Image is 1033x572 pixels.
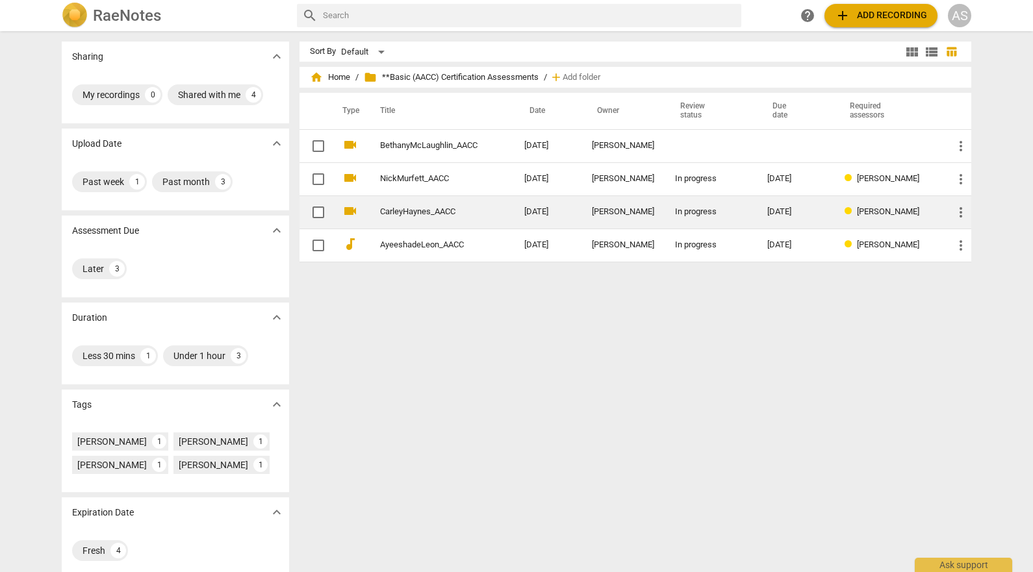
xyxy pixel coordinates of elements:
th: Review status [665,93,757,129]
span: view_list [924,44,939,60]
div: Less 30 mins [83,349,135,362]
th: Date [514,93,581,129]
h2: RaeNotes [93,6,161,25]
button: Tile view [902,42,922,62]
p: Upload Date [72,137,121,151]
span: / [355,73,359,82]
span: / [544,73,547,82]
button: Show more [267,503,287,522]
a: Help [796,4,819,27]
td: [DATE] [514,162,581,195]
button: Show more [267,134,287,153]
span: audiotrack [342,236,358,252]
div: Sort By [310,47,336,56]
div: [DATE] [767,240,824,250]
div: [PERSON_NAME] [592,207,654,217]
div: In progress [675,207,746,217]
td: [DATE] [514,195,581,229]
div: 3 [215,174,231,190]
div: 1 [253,434,268,449]
span: add [550,71,563,84]
span: [PERSON_NAME] [857,173,919,183]
div: [PERSON_NAME] [592,174,654,184]
div: 1 [152,434,166,449]
div: 1 [140,348,156,364]
p: Duration [72,311,107,325]
span: search [302,8,318,23]
button: Upload [824,4,937,27]
span: more_vert [953,138,969,154]
button: Show more [267,221,287,240]
span: expand_more [269,397,285,412]
span: table_chart [945,45,958,58]
div: 1 [129,174,145,190]
a: AyeeshadeLeon_AACC [380,240,478,250]
button: Show more [267,47,287,66]
div: Under 1 hour [173,349,225,362]
div: Shared with me [178,88,240,101]
span: expand_more [269,310,285,325]
div: [PERSON_NAME] [179,435,248,448]
th: Type [332,93,364,129]
p: Tags [72,398,92,412]
span: home [310,71,323,84]
span: Review status: in progress [845,173,857,183]
button: AS [948,4,971,27]
span: videocam [342,170,358,186]
div: [DATE] [767,174,824,184]
a: CarleyHaynes_AACC [380,207,478,217]
div: 1 [253,458,268,472]
span: add [835,8,850,23]
span: [PERSON_NAME] [857,240,919,249]
span: Review status: in progress [845,240,857,249]
p: Expiration Date [72,506,134,519]
th: Owner [581,93,665,129]
span: more_vert [953,205,969,220]
button: Table view [941,42,961,62]
div: 4 [246,87,261,103]
span: help [800,8,815,23]
span: videocam [342,137,358,153]
a: NickMurfett_AACC [380,174,478,184]
th: Required assessors [834,93,943,129]
div: Fresh [83,544,105,557]
button: Show more [267,395,287,414]
p: Sharing [72,50,103,64]
div: 4 [110,543,126,558]
input: Search [323,5,736,26]
span: **Basic (AACC) Certification Assessments [364,71,539,84]
span: folder [364,71,377,84]
span: more_vert [953,238,969,253]
button: Show more [267,308,287,327]
td: [DATE] [514,229,581,262]
div: [PERSON_NAME] [592,240,654,250]
div: Ask support [915,558,1012,572]
div: [PERSON_NAME] [592,141,654,151]
span: Add folder [563,73,600,82]
img: Logo [62,3,88,29]
div: Past week [83,175,124,188]
span: Add recording [835,8,927,23]
div: [DATE] [767,207,824,217]
p: Assessment Due [72,224,139,238]
th: Title [364,93,514,129]
span: expand_more [269,223,285,238]
div: In progress [675,240,746,250]
div: Default [341,42,389,62]
td: [DATE] [514,129,581,162]
div: [PERSON_NAME] [77,458,147,471]
div: [PERSON_NAME] [77,435,147,448]
a: BethanyMcLaughlin_AACC [380,141,478,151]
span: expand_more [269,49,285,64]
div: 0 [145,87,160,103]
span: view_module [904,44,920,60]
span: more_vert [953,171,969,187]
th: Due date [757,93,834,129]
div: [PERSON_NAME] [179,458,248,471]
div: 3 [109,261,125,277]
span: videocam [342,203,358,219]
div: 3 [231,348,246,364]
span: [PERSON_NAME] [857,206,919,216]
span: expand_more [269,136,285,151]
div: Later [83,262,104,275]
